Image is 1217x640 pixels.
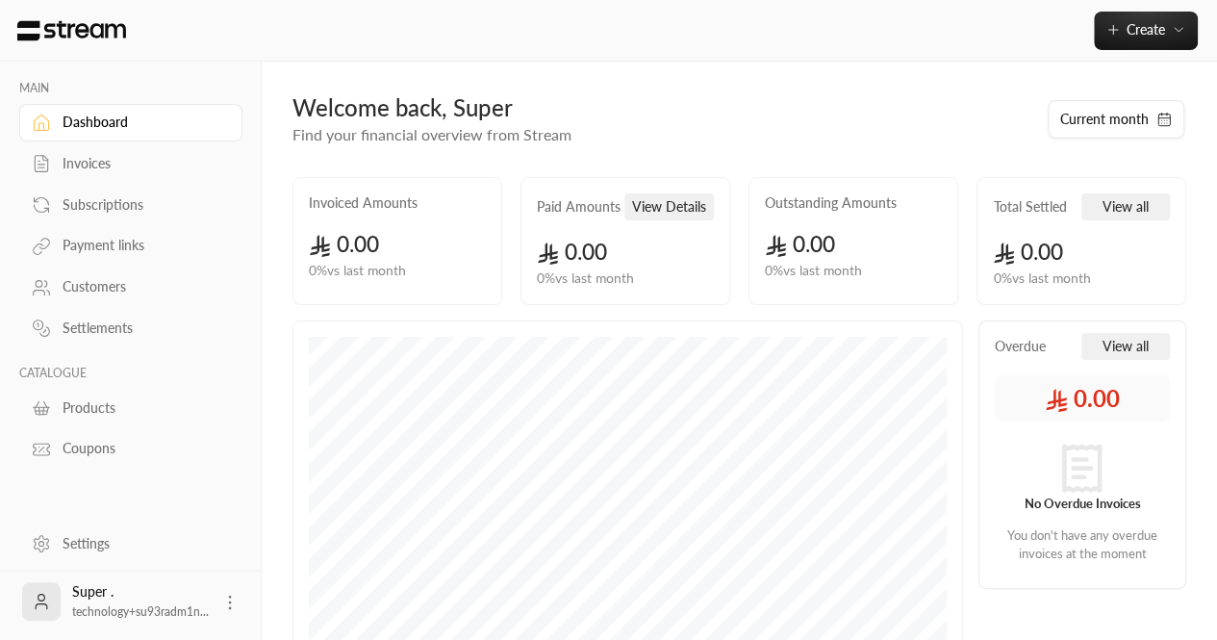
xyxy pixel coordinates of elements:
button: Create [1094,12,1198,50]
h2: Paid Amounts [537,197,621,217]
span: Create [1127,21,1165,38]
span: 0.00 [993,239,1063,265]
button: View all [1081,193,1170,220]
span: 0 % vs last month [765,261,862,281]
div: Settings [63,534,218,553]
h2: Total Settled [993,197,1066,217]
a: Coupons [19,430,242,468]
span: 0.00 [1045,383,1120,414]
strong: No Overdue Invoices [1024,496,1140,511]
button: Current month [1048,100,1184,139]
span: 0.00 [537,239,607,265]
span: 0 % vs last month [993,269,1090,289]
div: Super . [72,582,209,621]
h2: Outstanding Amounts [765,193,897,213]
div: Subscriptions [63,195,218,215]
div: Settlements [63,319,218,338]
span: 0.00 [309,231,379,257]
a: Settings [19,525,242,562]
span: 0 % vs last month [309,261,406,281]
p: You don't have any overdue invoices at the moment [995,526,1170,564]
button: View Details [624,193,714,220]
img: Logo [15,20,128,41]
p: MAIN [19,81,242,96]
div: Welcome back, Super [292,92,1027,123]
a: Dashboard [19,104,242,141]
div: Products [63,398,218,418]
span: Find your financial overview from Stream [292,125,571,143]
div: Dashboard [63,113,218,132]
div: Payment links [63,236,218,255]
div: Coupons [63,439,218,458]
a: Invoices [19,145,242,183]
p: CATALOGUE [19,366,242,381]
span: 0.00 [765,231,835,257]
span: technology+su93radm1n... [72,604,209,619]
span: 0 % vs last month [537,269,634,289]
span: Overdue [995,337,1046,356]
div: Invoices [63,154,218,173]
a: Customers [19,269,242,306]
h2: Invoiced Amounts [309,193,418,213]
a: Payment links [19,227,242,265]
a: Settlements [19,310,242,347]
div: Customers [63,277,218,296]
a: Products [19,389,242,426]
a: Subscriptions [19,186,242,223]
button: View all [1081,333,1170,360]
